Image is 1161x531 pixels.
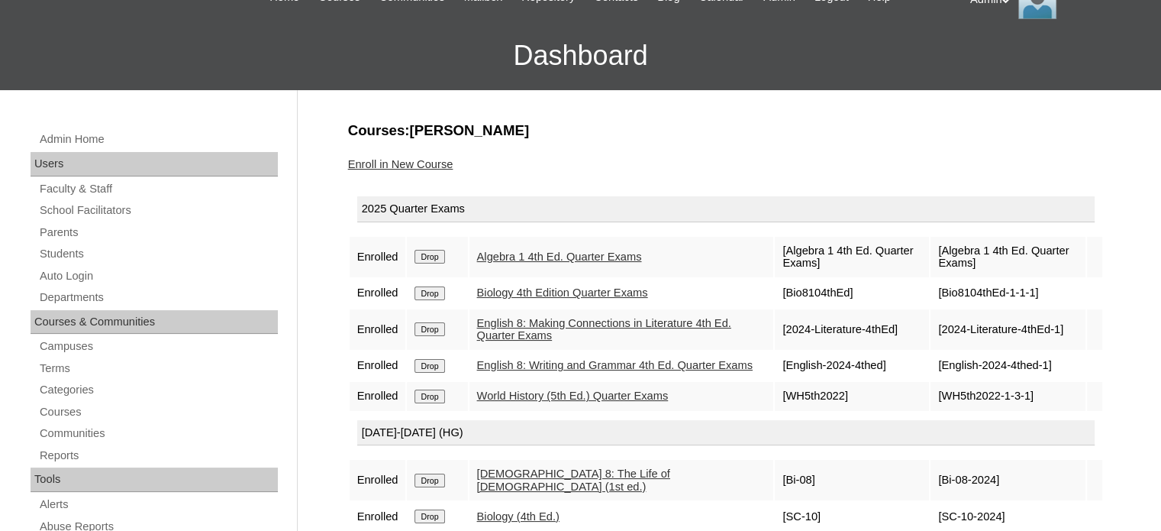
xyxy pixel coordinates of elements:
[38,495,278,514] a: Alerts
[775,237,929,277] td: [Algebra 1 4th Ed. Quarter Exams]
[775,309,929,350] td: [2024-Literature-4thEd]
[8,21,1153,90] h3: Dashboard
[38,403,278,422] a: Courses
[477,359,753,371] a: English 8: Writing and Grammar 4th Ed. Quarter Exams
[930,460,1085,500] td: [Bi-08-2024]
[38,359,278,378] a: Terms
[414,322,444,336] input: Drop
[38,180,278,199] a: Faculty & Staff
[775,351,929,380] td: [English-2024-4thed]
[350,351,406,380] td: Enrolled
[930,502,1085,531] td: [SC-10-2024]
[930,279,1085,308] td: [Bio8104thEd-1-1-1]
[31,468,278,492] div: Tools
[414,287,444,300] input: Drop
[350,309,406,350] td: Enrolled
[38,130,278,149] a: Admin Home
[38,380,278,400] a: Categories
[38,446,278,465] a: Reports
[38,223,278,242] a: Parents
[414,510,444,523] input: Drop
[930,237,1085,277] td: [Algebra 1 4th Ed. Quarter Exams]
[357,420,1095,446] div: [DATE]-[DATE] (HG)
[477,317,731,342] a: English 8: Making Connections in Literature 4th Ed. Quarter Exams
[477,468,670,493] a: [DEMOGRAPHIC_DATA] 8: The Life of [DEMOGRAPHIC_DATA] (1st ed.)
[38,424,278,443] a: Communities
[477,251,642,263] a: Algebra 1 4th Ed. Quarter Exams
[350,460,406,500] td: Enrolled
[38,201,278,220] a: School Facilitators
[477,287,648,299] a: Biology 4th Edition Quarter Exams
[38,267,278,286] a: Auto Login
[930,309,1085,350] td: [2024-Literature-4thEd-1]
[414,390,444,403] input: Drop
[31,310,278,335] div: Courses & Communities
[357,196,1095,222] div: 2025 Quarter Exams
[350,502,406,531] td: Enrolled
[38,288,278,307] a: Departments
[348,158,453,170] a: Enroll in New Course
[775,502,929,531] td: [SC-10]
[350,382,406,411] td: Enrolled
[348,121,1104,141] h3: Courses:[PERSON_NAME]
[930,351,1085,380] td: [English-2024-4thed-1]
[350,237,406,277] td: Enrolled
[31,152,278,176] div: Users
[775,279,929,308] td: [Bio8104thEd]
[414,250,444,264] input: Drop
[414,474,444,487] input: Drop
[477,510,560,523] a: Biology (4th Ed.)
[775,460,929,500] td: [Bi-08]
[477,390,669,402] a: World History (5th Ed.) Quarter Exams
[38,244,278,264] a: Students
[775,382,929,411] td: [WH5th2022]
[350,279,406,308] td: Enrolled
[38,337,278,356] a: Campuses
[414,359,444,373] input: Drop
[930,382,1085,411] td: [WH5th2022-1-3-1]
